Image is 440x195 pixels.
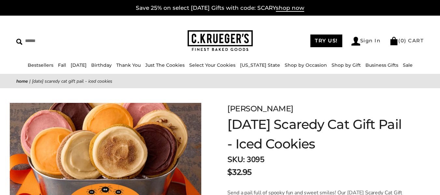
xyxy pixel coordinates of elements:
[351,37,360,46] img: Account
[136,5,304,12] a: Save 25% on select [DATE] Gifts with code: SCARYshop now
[276,5,304,12] span: shop now
[58,62,66,68] a: Fall
[91,62,112,68] a: Birthday
[145,62,185,68] a: Just The Cookies
[16,78,28,84] a: Home
[71,62,87,68] a: [DATE]
[188,30,253,51] img: C.KRUEGER'S
[390,37,398,45] img: Bag
[227,115,407,154] h1: [DATE] Scaredy Cat Gift Pail - Iced Cookies
[247,154,264,165] span: 3095
[390,37,424,44] a: (0) CART
[285,62,327,68] a: Shop by Occasion
[28,62,53,68] a: Bestsellers
[332,62,361,68] a: Shop by Gift
[29,78,31,84] span: |
[16,36,111,46] input: Search
[227,154,245,165] strong: SKU:
[189,62,235,68] a: Select Your Cookies
[227,103,407,115] div: [PERSON_NAME]
[351,37,381,46] a: Sign In
[16,77,424,85] nav: breadcrumbs
[116,62,141,68] a: Thank You
[365,62,398,68] a: Business Gifts
[401,37,405,44] span: 0
[227,166,251,178] span: $32.95
[32,78,112,84] span: [DATE] Scaredy Cat Gift Pail - Iced Cookies
[310,35,342,47] a: TRY US!
[16,39,22,45] img: Search
[403,62,413,68] a: Sale
[240,62,280,68] a: [US_STATE] State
